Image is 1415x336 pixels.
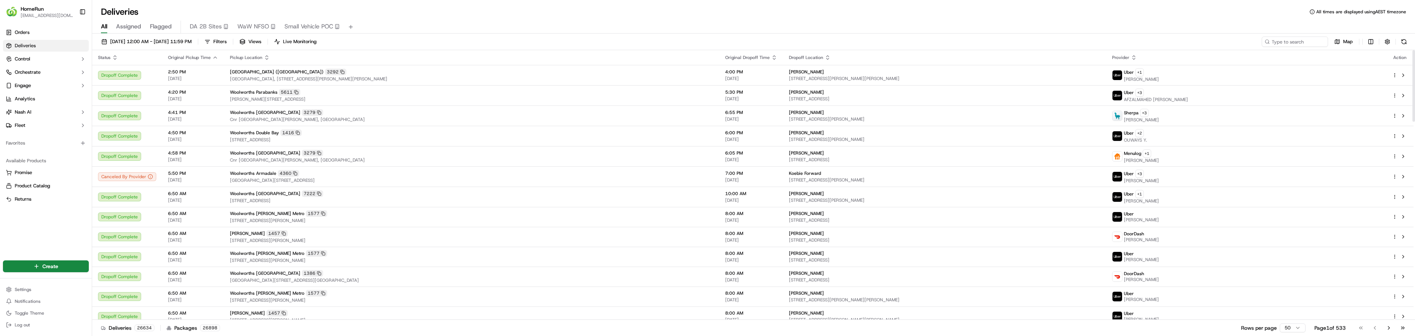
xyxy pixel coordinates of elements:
[789,157,1100,163] span: [STREET_ADDRESS]
[3,66,89,78] button: Orchestrate
[3,180,89,192] button: Product Catalog
[110,38,192,45] span: [DATE] 12:00 AM - [DATE] 11:59 PM
[15,69,41,76] span: Orchestrate
[1124,76,1159,82] span: [PERSON_NAME]
[1124,217,1159,223] span: [PERSON_NAME]
[789,110,824,115] span: [PERSON_NAME]
[168,310,218,316] span: 6:50 AM
[230,69,324,75] span: [GEOGRAPHIC_DATA] ([GEOGRAPHIC_DATA])
[230,218,713,224] span: [STREET_ADDRESS][PERSON_NAME]
[1124,257,1159,263] span: [PERSON_NAME]
[98,55,111,60] span: Status
[21,5,44,13] span: HomeRun
[789,55,823,60] span: Dropoff Location
[1135,68,1144,76] button: +1
[725,157,777,163] span: [DATE]
[789,136,1100,142] span: [STREET_ADDRESS][PERSON_NAME]
[1112,111,1122,121] img: sherpa_logo.png
[15,322,30,328] span: Log out
[15,56,30,62] span: Control
[1124,157,1159,163] span: [PERSON_NAME]
[302,190,323,197] div: 7222
[230,130,279,136] span: Woolworths Double Bay
[1124,198,1159,204] span: [PERSON_NAME]
[789,170,821,176] span: Koebie Forward
[279,89,300,96] div: 5611
[168,217,218,223] span: [DATE]
[3,53,89,65] button: Control
[789,197,1100,203] span: [STREET_ADDRESS][PERSON_NAME]
[237,22,269,31] span: WaW NFSO
[789,150,824,156] span: [PERSON_NAME]
[1112,312,1122,321] img: uber-new-logo.jpeg
[1112,212,1122,222] img: uber-new-logo.jpeg
[725,96,777,102] span: [DATE]
[725,270,777,276] span: 8:00 AM
[15,298,41,304] span: Notifications
[1262,37,1328,47] input: Type to search
[168,110,218,115] span: 4:41 PM
[283,38,317,45] span: Live Monitoring
[168,69,218,75] span: 2:50 PM
[725,130,777,136] span: 6:00 PM
[1124,277,1159,283] span: [PERSON_NAME]
[230,150,300,156] span: Woolworths [GEOGRAPHIC_DATA]
[725,136,777,142] span: [DATE]
[1124,211,1134,217] span: Uber
[230,317,713,323] span: [STREET_ADDRESS][PERSON_NAME]
[306,250,327,257] div: 1577
[3,40,89,52] a: Deliveries
[325,69,346,75] div: 3292
[230,297,713,303] span: [STREET_ADDRESS][PERSON_NAME]
[168,277,218,283] span: [DATE]
[789,89,824,95] span: [PERSON_NAME]
[3,106,89,118] button: Nash AI
[1392,55,1408,60] div: Action
[302,109,323,116] div: 3279
[1112,192,1122,202] img: uber-new-logo.jpeg
[1124,291,1134,297] span: Uber
[230,191,300,197] span: Woolworths [GEOGRAPHIC_DATA]
[789,250,824,256] span: [PERSON_NAME]
[168,197,218,203] span: [DATE]
[168,89,218,95] span: 4:20 PM
[1112,172,1122,181] img: uber-new-logo.jpeg
[168,231,218,236] span: 6:50 AM
[230,257,713,263] span: [STREET_ADDRESS][PERSON_NAME]
[168,130,218,136] span: 4:50 PM
[3,93,89,105] a: Analytics
[3,27,89,38] a: Orders
[15,169,32,176] span: Promise
[230,137,713,143] span: [STREET_ADDRESS]
[266,230,288,237] div: 1457
[15,42,36,49] span: Deliveries
[302,270,323,277] div: 1386
[200,325,220,331] div: 26898
[230,177,713,183] span: [GEOGRAPHIC_DATA][STREET_ADDRESS]
[789,310,824,316] span: [PERSON_NAME]
[1124,69,1134,75] span: Uber
[789,211,824,217] span: [PERSON_NAME]
[168,177,218,183] span: [DATE]
[1124,311,1134,316] span: Uber
[1124,110,1139,116] span: Sherpa
[3,119,89,131] button: Fleet
[190,22,222,31] span: DA 2B Sites
[1112,55,1129,60] span: Provider
[789,116,1100,122] span: [STREET_ADDRESS][PERSON_NAME]
[266,310,288,316] div: 1457
[168,211,218,217] span: 6:50 AM
[725,231,777,236] span: 8:00 AM
[21,13,73,18] button: [EMAIL_ADDRESS][DOMAIN_NAME]
[3,260,89,272] button: Create
[725,55,770,60] span: Original Dropoff Time
[789,96,1100,102] span: [STREET_ADDRESS]
[789,217,1100,223] span: [STREET_ADDRESS]
[230,96,713,102] span: [PERSON_NAME][STREET_ADDRESS]
[789,69,824,75] span: [PERSON_NAME]
[725,257,777,263] span: [DATE]
[789,177,1100,183] span: [STREET_ADDRESS][PERSON_NAME]
[168,136,218,142] span: [DATE]
[1112,292,1122,301] img: uber-new-logo.jpeg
